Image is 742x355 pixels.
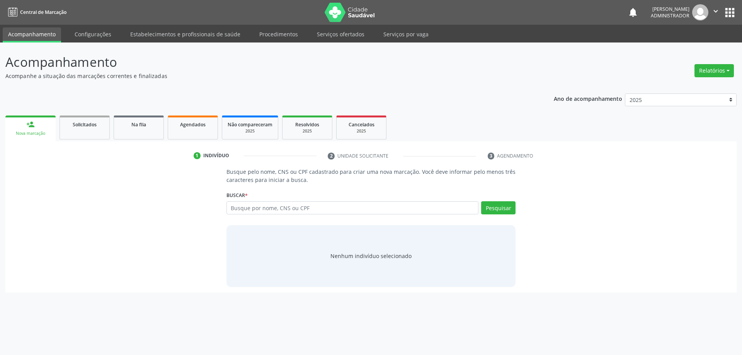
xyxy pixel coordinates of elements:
[131,121,146,128] span: Na fila
[226,168,516,184] p: Busque pelo nome, CNS ou CPF cadastrado para criar uma nova marcação. Você deve informar pelo men...
[295,121,319,128] span: Resolvidos
[378,27,434,41] a: Serviços por vaga
[228,128,272,134] div: 2025
[349,121,374,128] span: Cancelados
[69,27,117,41] a: Configurações
[228,121,272,128] span: Não compareceram
[73,121,97,128] span: Solicitados
[5,53,517,72] p: Acompanhamento
[288,128,327,134] div: 2025
[203,152,229,159] div: Indivíduo
[342,128,381,134] div: 2025
[694,64,734,77] button: Relatórios
[180,121,206,128] span: Agendados
[628,7,638,18] button: notifications
[723,6,737,19] button: apps
[651,12,689,19] span: Administrador
[554,93,622,103] p: Ano de acompanhamento
[226,189,248,201] label: Buscar
[711,7,720,15] i: 
[11,131,50,136] div: Nova marcação
[692,4,708,20] img: img
[254,27,303,41] a: Procedimentos
[5,6,66,19] a: Central de Marcação
[194,152,201,159] div: 1
[26,120,35,129] div: person_add
[330,252,412,260] div: Nenhum indivíduo selecionado
[651,6,689,12] div: [PERSON_NAME]
[20,9,66,15] span: Central de Marcação
[226,201,479,214] input: Busque por nome, CNS ou CPF
[708,4,723,20] button: 
[481,201,516,214] button: Pesquisar
[5,72,517,80] p: Acompanhe a situação das marcações correntes e finalizadas
[3,27,61,42] a: Acompanhamento
[125,27,246,41] a: Estabelecimentos e profissionais de saúde
[311,27,370,41] a: Serviços ofertados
